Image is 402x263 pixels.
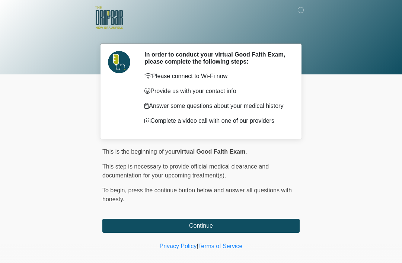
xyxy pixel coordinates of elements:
strong: virtual Good Faith Exam [177,148,245,155]
a: | [197,243,198,249]
a: Privacy Policy [160,243,197,249]
button: Continue [102,219,300,233]
span: This is the beginning of your [102,148,177,155]
span: . [245,148,247,155]
p: Answer some questions about your medical history [144,102,288,110]
p: Please connect to Wi-Fi now [144,72,288,81]
span: This step is necessary to provide official medical clearance and documentation for your upcoming ... [102,163,269,179]
img: Agent Avatar [108,51,130,73]
span: press the continue button below and answer all questions with honesty. [102,187,292,202]
h2: In order to conduct your virtual Good Faith Exam, please complete the following steps: [144,51,288,65]
img: The DRIPBaR - New Braunfels Logo [95,6,123,30]
a: Terms of Service [198,243,242,249]
p: Complete a video call with one of our providers [144,116,288,125]
span: To begin, [102,187,128,193]
p: Provide us with your contact info [144,87,288,96]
